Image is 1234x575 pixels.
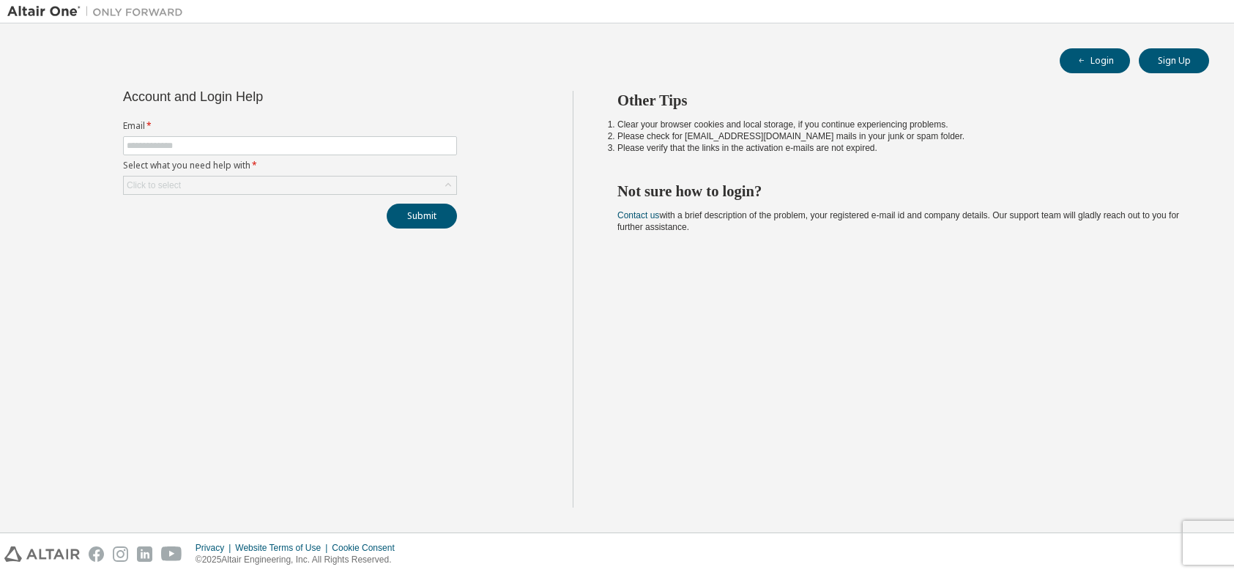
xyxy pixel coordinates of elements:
button: Submit [387,204,457,229]
h2: Not sure how to login? [617,182,1183,201]
img: Altair One [7,4,190,19]
h2: Other Tips [617,91,1183,110]
div: Website Terms of Use [235,542,332,554]
span: with a brief description of the problem, your registered e-mail id and company details. Our suppo... [617,210,1179,232]
li: Please verify that the links in the activation e-mails are not expired. [617,142,1183,154]
button: Sign Up [1139,48,1209,73]
img: youtube.svg [161,546,182,562]
div: Cookie Consent [332,542,403,554]
img: linkedin.svg [137,546,152,562]
label: Select what you need help with [123,160,457,171]
a: Contact us [617,210,659,220]
button: Login [1060,48,1130,73]
div: Click to select [124,177,456,194]
img: altair_logo.svg [4,546,80,562]
img: facebook.svg [89,546,104,562]
li: Please check for [EMAIL_ADDRESS][DOMAIN_NAME] mails in your junk or spam folder. [617,130,1183,142]
label: Email [123,120,457,132]
div: Click to select [127,179,181,191]
div: Account and Login Help [123,91,390,103]
li: Clear your browser cookies and local storage, if you continue experiencing problems. [617,119,1183,130]
div: Privacy [196,542,235,554]
p: © 2025 Altair Engineering, Inc. All Rights Reserved. [196,554,404,566]
img: instagram.svg [113,546,128,562]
